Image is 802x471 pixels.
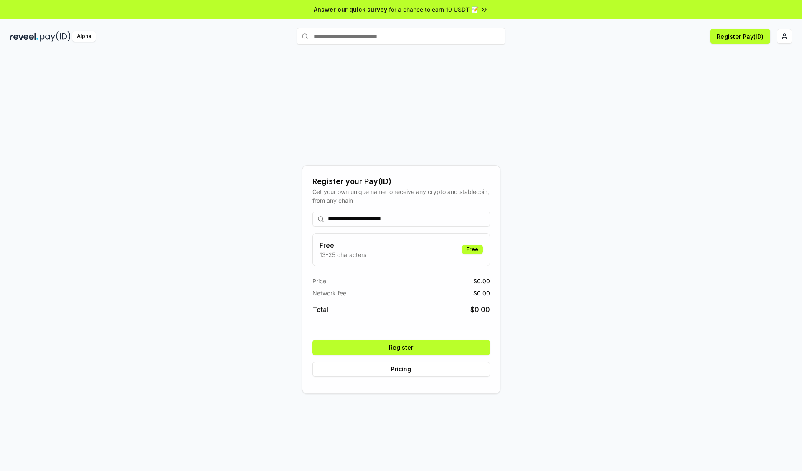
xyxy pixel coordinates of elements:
[312,289,346,297] span: Network fee
[710,29,770,44] button: Register Pay(ID)
[320,240,366,250] h3: Free
[389,5,478,14] span: for a chance to earn 10 USDT 📝
[312,187,490,205] div: Get your own unique name to receive any crypto and stablecoin, from any chain
[470,305,490,315] span: $ 0.00
[312,340,490,355] button: Register
[40,31,71,42] img: pay_id
[10,31,38,42] img: reveel_dark
[312,277,326,285] span: Price
[473,277,490,285] span: $ 0.00
[462,245,483,254] div: Free
[314,5,387,14] span: Answer our quick survey
[72,31,96,42] div: Alpha
[473,289,490,297] span: $ 0.00
[312,176,490,187] div: Register your Pay(ID)
[312,362,490,377] button: Pricing
[312,305,328,315] span: Total
[320,250,366,259] p: 13-25 characters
